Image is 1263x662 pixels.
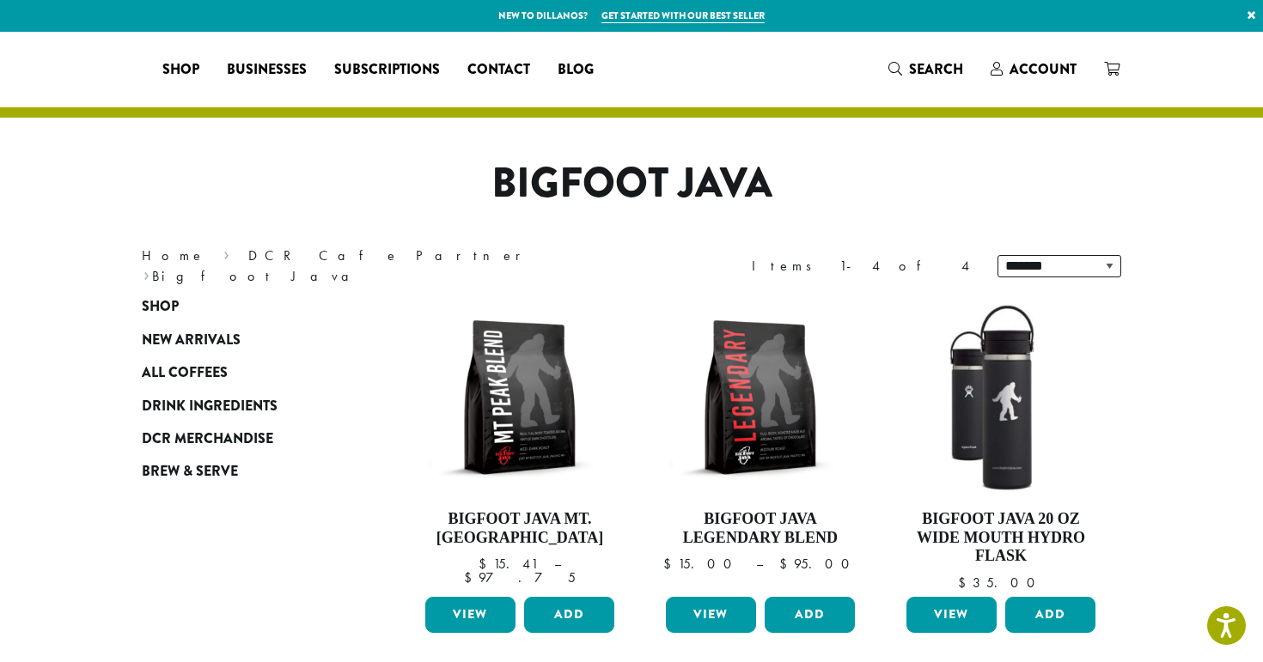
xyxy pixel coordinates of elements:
[779,555,794,573] span: $
[248,246,533,264] a: DCR Cafe Partner
[902,299,1100,590] a: Bigfoot Java 20 oz Wide Mouth Hydro Flask $35.00
[143,260,149,287] span: ›
[662,299,859,590] a: Bigfoot Java Legendary Blend
[756,555,763,573] span: –
[479,555,538,573] bdi: 15.41
[142,461,238,483] span: Brew & Serve
[906,597,997,633] a: View
[601,9,765,23] a: Get started with our best seller
[142,428,273,450] span: DCR Merchandise
[752,256,972,276] div: Items 1-4 of 4
[467,59,530,81] span: Contact
[875,55,977,83] a: Search
[142,455,348,488] a: Brew & Serve
[902,299,1100,496] img: LO2867-BFJ-Hydro-Flask-20oz-WM-wFlex-Sip-Lid-Black-300x300.jpg
[129,159,1134,209] h1: Bigfoot Java
[662,299,859,496] img: BFJ_Legendary_12oz-300x300.png
[142,356,348,389] a: All Coffees
[662,510,859,547] h4: Bigfoot Java Legendary Blend
[142,362,228,384] span: All Coffees
[663,555,678,573] span: $
[1005,597,1095,633] button: Add
[958,574,1043,592] bdi: 35.00
[558,59,594,81] span: Blog
[554,555,561,573] span: –
[779,555,857,573] bdi: 95.00
[666,597,756,633] a: View
[227,59,307,81] span: Businesses
[464,568,479,586] span: $
[149,56,213,83] a: Shop
[223,240,229,266] span: ›
[142,246,205,264] a: Home
[902,510,1100,566] h4: Bigfoot Java 20 oz Wide Mouth Hydro Flask
[142,324,348,356] a: New Arrivals
[142,389,348,422] a: Drink Ingredients
[1010,59,1077,79] span: Account
[958,574,973,592] span: $
[421,510,619,547] h4: Bigfoot Java Mt. [GEOGRAPHIC_DATA]
[142,290,348,323] a: Shop
[425,597,516,633] a: View
[162,59,199,81] span: Shop
[142,246,606,287] nav: Breadcrumb
[142,422,348,455] a: DCR Merchandise
[464,568,576,586] bdi: 97.75
[421,299,619,590] a: Bigfoot Java Mt. [GEOGRAPHIC_DATA]
[142,296,179,318] span: Shop
[479,555,493,573] span: $
[663,555,740,573] bdi: 15.00
[142,330,241,351] span: New Arrivals
[909,59,963,79] span: Search
[142,396,278,417] span: Drink Ingredients
[421,299,619,496] img: BFJ_MtPeak_12oz-300x300.png
[524,597,614,633] button: Add
[765,597,855,633] button: Add
[334,59,440,81] span: Subscriptions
